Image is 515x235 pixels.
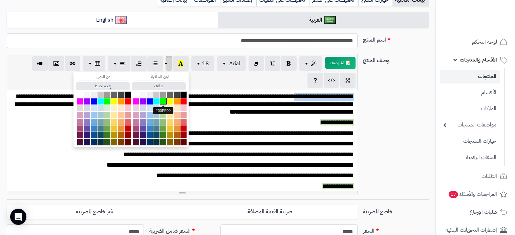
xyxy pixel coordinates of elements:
label: السعر شامل الضريبة [147,224,218,235]
a: المراجعات والأسئلة17 [440,186,511,202]
img: logo-2.png [469,17,509,31]
a: المنتجات [440,70,500,84]
div: لون النص [79,74,129,80]
span: طلبات الإرجاع [470,207,497,217]
span: Arial [229,60,240,68]
img: العربية [324,16,336,24]
a: العربية [218,12,429,28]
span: المراجعات والأسئلة [448,189,497,199]
button: 📝 AI وصف [325,57,356,69]
label: غير خاضع للضريبه [7,205,182,219]
a: الأقسام [440,85,500,100]
label: ضريبة القيمة المضافة [182,205,358,219]
label: خاضع للضريبة [360,205,431,216]
span: 18 [202,60,209,68]
img: English [115,16,127,24]
a: خيارات المنتجات [440,134,500,148]
a: طلبات الإرجاع [440,204,511,220]
button: إعادة الضبط [76,82,130,90]
a: الملفات الرقمية [440,150,500,165]
div: #00FF00 [153,107,173,115]
span: 17 [449,191,458,198]
label: اسم المنتج [360,33,431,44]
a: مواصفات المنتجات [440,118,500,132]
label: السعر [360,224,431,235]
button: شفاف [132,82,186,90]
a: لوحة التحكم [440,34,511,50]
label: وصف المنتج [360,54,431,65]
button: Arial [217,56,246,71]
a: English [7,12,218,28]
span: الطلبات [481,171,497,181]
span: الأقسام والمنتجات [460,55,497,65]
button: 18 [191,56,214,71]
span: إشعارات التحويلات البنكية [446,225,497,235]
a: الطلبات [440,168,511,184]
span: لوحة التحكم [472,37,497,47]
div: لون الخلفية [135,74,185,80]
div: Open Intercom Messenger [10,209,26,225]
a: الماركات [440,101,500,116]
